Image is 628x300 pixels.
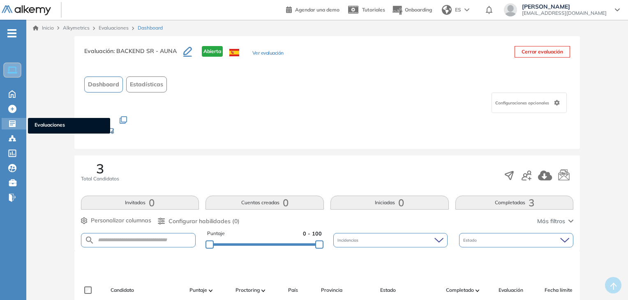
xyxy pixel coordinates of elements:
[455,196,574,210] button: Completadas3
[330,196,449,210] button: Iniciadas0
[495,100,551,106] span: Configuraciones opcionales
[138,24,163,32] span: Dashboard
[2,5,51,16] img: Logo
[545,286,573,294] span: Fecha límite
[130,80,163,89] span: Estadísticas
[209,289,213,292] img: [missing "en.ARROW_ALT" translation]
[464,8,469,12] img: arrow
[455,6,461,14] span: ES
[35,121,104,130] span: Evaluaciones
[84,76,123,92] button: Dashboard
[499,286,523,294] span: Evaluación
[392,1,432,19] button: Onboarding
[229,49,239,56] img: ESP
[189,286,207,294] span: Puntaje
[261,289,266,292] img: [missing "en.ARROW_ALT" translation]
[81,216,151,225] button: Personalizar columnas
[81,175,119,182] span: Total Candidatos
[235,286,260,294] span: Proctoring
[84,46,183,63] h3: Evaluación
[205,196,324,210] button: Cuentas creadas0
[303,230,322,238] span: 0 - 100
[333,233,448,247] div: Incidencias
[476,289,480,292] img: [missing "en.ARROW_ALT" translation]
[207,230,225,238] span: Puntaje
[288,286,298,294] span: País
[522,3,607,10] span: [PERSON_NAME]
[202,46,223,57] span: Abierta
[33,24,54,32] a: Inicio
[537,217,573,226] button: Más filtros
[463,237,478,243] span: Estado
[492,92,567,113] div: Configuraciones opcionales
[405,7,432,13] span: Onboarding
[522,10,607,16] span: [EMAIL_ADDRESS][DOMAIN_NAME]
[252,49,284,58] button: Ver evaluación
[88,80,119,89] span: Dashboard
[169,217,240,226] span: Configurar habilidades (0)
[362,7,385,13] span: Tutoriales
[91,216,151,225] span: Personalizar columnas
[126,76,167,92] button: Estadísticas
[337,237,360,243] span: Incidencias
[96,162,104,175] span: 3
[446,286,474,294] span: Completado
[158,217,240,226] button: Configurar habilidades (0)
[113,47,177,55] span: : BACKEND SR - AUNA
[111,286,134,294] span: Candidato
[7,32,16,34] i: -
[321,286,342,294] span: Provincia
[295,7,339,13] span: Agendar una demo
[286,4,339,14] a: Agendar una demo
[63,25,90,31] span: Alkymetrics
[91,124,173,139] div: Mover
[91,118,110,124] span: Duplicar
[459,233,573,247] div: Estado
[515,46,570,58] button: Cerrar evaluación
[442,5,452,15] img: world
[81,196,199,210] button: Invitados0
[380,286,396,294] span: Estado
[85,235,95,245] img: SEARCH_ALT
[537,217,565,226] span: Más filtros
[99,25,129,31] a: Evaluaciones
